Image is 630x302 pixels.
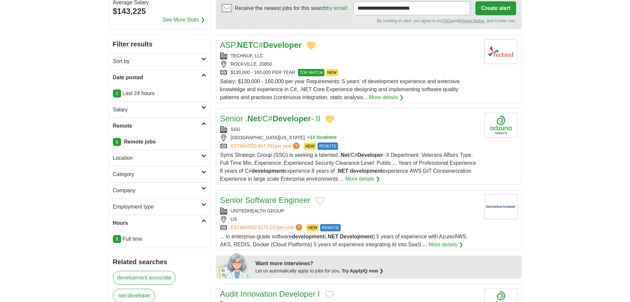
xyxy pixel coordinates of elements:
span: REMOTE [317,143,338,150]
div: [GEOGRAPHIC_DATA][US_STATE] [220,134,479,141]
a: X [113,235,121,243]
div: US [220,216,479,223]
a: ASP.NETC#Developer [220,40,302,49]
strong: Net [341,152,349,158]
strong: Developer [263,40,302,49]
span: ? [293,143,300,149]
h2: Employment type [113,203,201,211]
strong: Remote jobs [124,139,156,145]
p: Last 24 hours [113,90,206,97]
span: NEW [326,69,338,76]
div: $130,000 - 160,000 PER YEAR [220,69,479,76]
span: TOP MATCH [298,69,324,76]
a: More details ❯ [428,241,463,249]
strong: NET [338,168,348,174]
a: Salary [109,101,210,118]
a: ESTIMATED:$67,761per year? [231,143,301,150]
li: Full time [113,235,206,243]
strong: development [252,168,284,174]
button: Create alert [475,1,516,15]
img: apply-iq-scientist.png [218,252,251,278]
a: Date posted [109,69,210,86]
strong: NET [328,234,338,239]
a: Remote [109,118,210,134]
div: TECHNUF, LLC [220,52,479,59]
h2: Salary [113,106,201,114]
h2: Category [113,170,201,178]
span: REMOTE [320,224,340,231]
button: +10 locations [307,134,337,141]
a: X [113,138,121,146]
img: Technuf, LLC logo [484,39,517,64]
div: Let us automatically apply to jobs for you. [256,268,518,274]
a: Senior .Net/C#Developer- II [220,114,320,123]
img: UnitedHealth Group logo [484,194,517,219]
a: More details ❯ [369,93,404,101]
strong: Net [247,114,260,123]
div: SSG [220,126,479,133]
strong: Developer [358,152,383,158]
h2: Remote [113,122,201,130]
a: by email [327,5,347,11]
div: ROCKVILLE, 20850 [220,61,479,68]
img: Company logo [484,113,517,138]
strong: development [292,234,325,239]
span: ... in enterprise-grade software (. ) 5 years of experience with Azure/AWS, AKS, REDIS, Docker (C... [220,234,468,247]
h2: Company [113,187,201,195]
div: $143,225 [113,5,206,17]
a: Company [109,182,210,199]
h2: Sort by [113,57,201,65]
h2: Filter results [109,35,210,53]
a: Try ApplyIQ now ❯ [342,268,383,273]
span: Receive the newest jobs for this search : [235,4,348,12]
button: Add to favorite jobs [316,197,324,205]
span: ? [296,224,302,231]
a: Sort by [109,53,210,69]
a: More details ❯ [345,175,380,183]
span: NEW [306,224,319,231]
strong: Development [340,234,373,239]
span: Salary: $130,000 - 160,000 per year Requirements: 5 years' of development experience and extensiv... [220,79,460,100]
button: Add to favorite jobs [325,115,334,123]
a: UNITEDHEALTH GROUP [231,208,284,213]
button: Add to favorite jobs [325,291,334,299]
a: T&Cs [442,19,452,23]
h2: Hours [113,219,201,227]
a: See More Stats ❯ [163,16,205,24]
a: X [113,90,121,97]
a: Employment type [109,199,210,215]
button: Add to favorite jobs [307,42,315,50]
div: By creating an alert, you agree to our and , and Cookie Use. [221,18,516,24]
a: development associate [113,271,176,285]
h2: Date posted [113,74,201,82]
span: Syms Strategic Group (SSG) is seeking a talented . /C# - II Department: Veterans Affairs Type: Fu... [220,152,476,182]
span: $67,761 [258,143,275,149]
h2: Location [113,154,201,162]
span: NEW [304,143,316,150]
a: Privacy Notice [459,19,484,23]
h2: Related searches [113,257,206,267]
strong: development [350,168,383,174]
a: Senior Software Engineer [220,196,311,205]
a: Audit Innovation Developer I [220,289,320,298]
div: Want more interviews? [256,260,518,268]
span: $172,237 [258,225,277,230]
a: Category [109,166,210,182]
a: Hours [109,215,210,231]
strong: Developer [272,114,311,123]
strong: NET [237,40,253,49]
a: Location [109,150,210,166]
span: + [307,134,310,141]
a: ESTIMATED:$172,237per year? [231,224,304,231]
